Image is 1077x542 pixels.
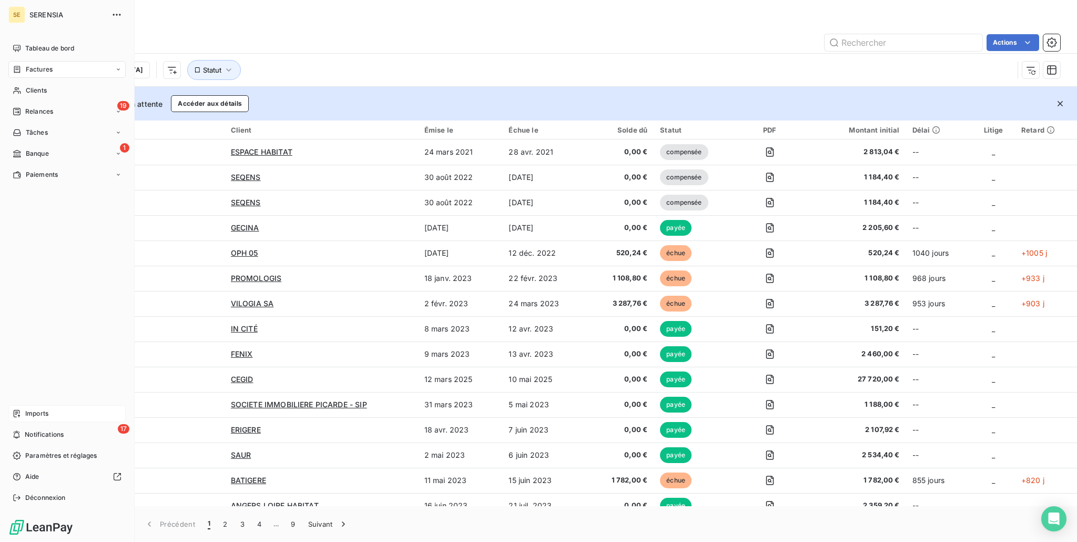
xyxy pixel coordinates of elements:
[231,425,261,434] span: ERIGERE
[1021,274,1044,283] span: +933 j
[660,245,692,261] span: échue
[502,190,587,215] td: [DATE]
[660,220,692,236] span: payée
[906,493,972,518] td: --
[593,425,647,435] span: 0,00 €
[906,443,972,468] td: --
[810,475,900,486] span: 1 782,00 €
[231,400,367,409] span: SOCIETE IMMOBILIERE PICARDE - SIP
[231,450,251,459] span: SAUR
[992,198,995,207] span: _
[992,476,995,485] span: _
[231,299,274,308] span: VILOGIA SA
[502,291,587,316] td: 24 mars 2023
[825,34,982,51] input: Rechercher
[992,223,995,232] span: _
[231,147,292,156] span: ESPACE HABITAT
[171,95,249,112] button: Accéder aux détails
[502,165,587,190] td: [DATE]
[418,392,503,417] td: 31 mars 2023
[231,349,253,358] span: FENIX
[1041,506,1066,531] div: Open Intercom Messenger
[502,367,587,392] td: 10 mai 2025
[660,447,692,463] span: payée
[217,513,233,535] button: 2
[741,126,798,134] div: PDF
[418,291,503,316] td: 2 févr. 2023
[268,516,285,533] span: …
[660,144,708,160] span: compensée
[418,266,503,291] td: 18 janv. 2023
[906,367,972,392] td: --
[418,417,503,443] td: 18 avr. 2023
[302,513,355,535] button: Suivant
[992,349,995,358] span: _
[25,451,97,460] span: Paramètres et réglages
[418,240,503,266] td: [DATE]
[234,513,251,535] button: 3
[810,500,900,511] span: 2 359,20 €
[810,324,900,334] span: 151,20 €
[810,223,900,233] span: 2 205,60 €
[593,500,647,511] span: 0,00 €
[26,149,49,158] span: Banque
[251,513,268,535] button: 4
[810,197,900,208] span: 1 184,40 €
[660,195,708,210] span: compensée
[138,513,201,535] button: Précédent
[593,147,647,157] span: 0,00 €
[502,316,587,342] td: 12 avr. 2023
[810,349,900,359] span: 2 460,00 €
[660,372,692,387] span: payée
[660,126,729,134] div: Statut
[810,172,900,183] span: 1 184,40 €
[660,422,692,438] span: payée
[992,248,995,257] span: _
[810,126,900,134] div: Montant initial
[418,443,503,468] td: 2 mai 2023
[418,367,503,392] td: 12 mars 2025
[906,417,972,443] td: --
[992,375,995,384] span: _
[502,417,587,443] td: 7 juin 2023
[8,519,74,536] img: Logo LeanPay
[25,409,48,418] span: Imports
[231,126,412,134] div: Client
[418,468,503,493] td: 11 mai 2023
[992,324,995,333] span: _
[418,316,503,342] td: 8 mars 2023
[593,223,647,233] span: 0,00 €
[906,215,972,240] td: --
[810,374,900,385] span: 27 720,00 €
[25,430,64,439] span: Notifications
[203,66,221,74] span: Statut
[992,274,995,283] span: _
[1021,476,1044,485] span: +820 j
[906,240,972,266] td: 1040 jours
[25,107,53,116] span: Relances
[1021,126,1071,134] div: Retard
[810,147,900,157] span: 2 813,04 €
[906,165,972,190] td: --
[593,349,647,359] span: 0,00 €
[117,101,129,111] span: 19
[660,397,692,413] span: payée
[502,266,587,291] td: 22 févr. 2023
[906,139,972,165] td: --
[992,147,995,156] span: _
[502,493,587,518] td: 21 juil. 2023
[660,169,708,185] span: compensée
[26,170,58,179] span: Paiements
[418,165,503,190] td: 30 août 2022
[593,324,647,334] span: 0,00 €
[502,392,587,417] td: 5 mai 2023
[231,223,259,232] span: GECINA
[29,11,105,19] span: SERENSIA
[120,143,129,153] span: 1
[8,6,25,23] div: SE
[660,296,692,312] span: échue
[810,399,900,410] span: 1 188,00 €
[660,346,692,362] span: payée
[593,298,647,309] span: 3 287,76 €
[906,291,972,316] td: 953 jours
